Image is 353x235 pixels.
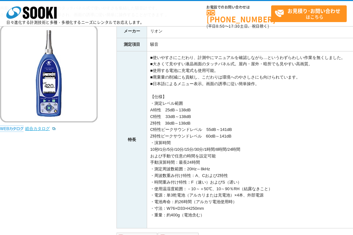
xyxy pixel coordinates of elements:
th: 測定項目 [117,38,147,51]
span: お電話でのお問い合わせは [207,5,271,9]
th: 特長 [117,51,147,228]
a: 総合カタログ [25,126,56,131]
span: はこちら [275,6,346,21]
span: (平日 ～ 土日、祝日除く) [207,23,269,29]
strong: お見積り･お問い合わせ [288,7,340,15]
span: 8:50 [216,23,225,29]
a: お見積り･お問い合わせはこちら [271,5,347,22]
a: [PHONE_NUMBER] [207,10,271,23]
p: 日々進化する計測技術と多種・多様化するニーズにレンタルでお応えします。 [6,21,144,24]
span: 17:30 [229,23,240,29]
th: メーカー [117,25,147,38]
